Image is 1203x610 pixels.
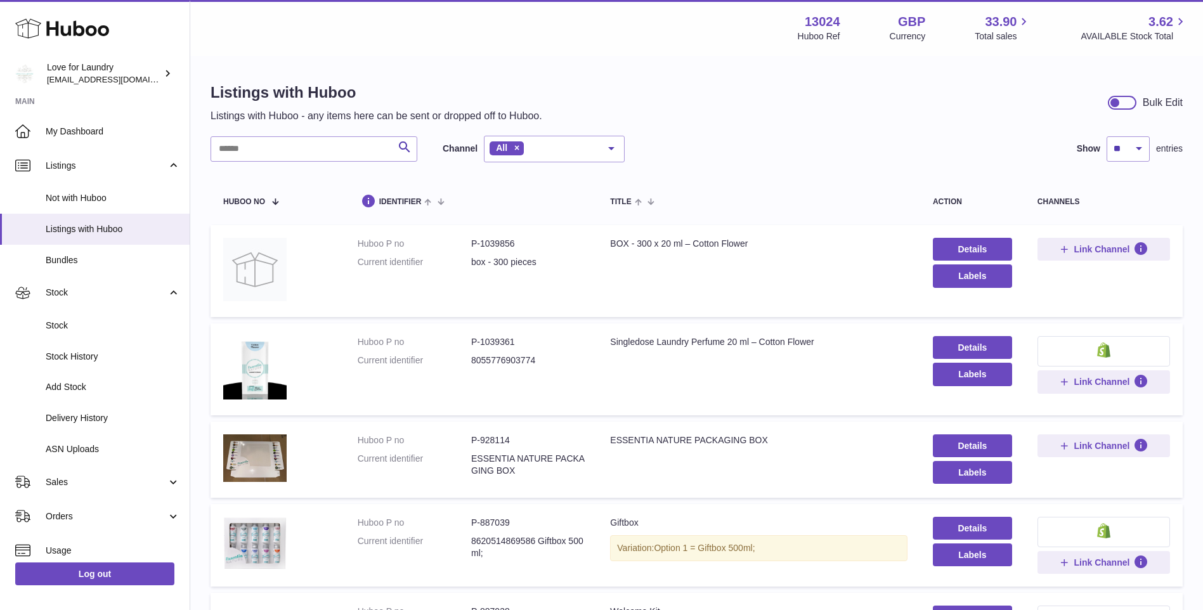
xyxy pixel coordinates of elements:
[358,434,471,446] dt: Huboo P no
[47,74,186,84] span: [EMAIL_ADDRESS][DOMAIN_NAME]
[1148,13,1173,30] span: 3.62
[933,336,1012,359] a: Details
[933,461,1012,484] button: Labels
[1074,376,1129,387] span: Link Channel
[358,517,471,529] dt: Huboo P no
[975,30,1031,42] span: Total sales
[610,434,907,446] div: ESSENTIA NATURE PACKAGING BOX
[471,354,585,367] dd: 8055776903774
[471,238,585,250] dd: P-1039856
[985,13,1017,30] span: 33.90
[933,198,1012,206] div: action
[358,256,471,268] dt: Current identifier
[890,30,926,42] div: Currency
[1037,551,1170,574] button: Link Channel
[1037,198,1170,206] div: channels
[358,453,471,477] dt: Current identifier
[15,64,34,83] img: info@loveforlaundry.co.uk
[358,336,471,348] dt: Huboo P no
[933,264,1012,287] button: Labels
[1074,243,1129,255] span: Link Channel
[211,82,542,103] h1: Listings with Huboo
[46,223,180,235] span: Listings with Huboo
[805,13,840,30] strong: 13024
[610,517,907,529] div: Giftbox
[358,238,471,250] dt: Huboo P no
[358,535,471,559] dt: Current identifier
[46,443,180,455] span: ASN Uploads
[46,381,180,393] span: Add Stock
[1074,557,1129,568] span: Link Channel
[975,13,1031,42] a: 33.90 Total sales
[610,198,631,206] span: title
[610,535,907,561] div: Variation:
[1156,143,1183,155] span: entries
[223,434,287,482] img: ESSENTIA NATURE PACKAGING BOX
[898,13,925,30] strong: GBP
[471,336,585,348] dd: P-1039361
[471,535,585,559] dd: 8620514869586 Giftbox 500ml;
[46,351,180,363] span: Stock History
[46,510,167,522] span: Orders
[1037,238,1170,261] button: Link Channel
[46,126,180,138] span: My Dashboard
[223,517,287,569] img: Giftbox
[1097,523,1110,538] img: shopify-small.png
[610,238,907,250] div: BOX - 300 x 20 ml – Cotton Flower
[46,287,167,299] span: Stock
[471,453,585,477] dd: ESSENTIA NATURE PACKAGING BOX
[933,238,1012,261] a: Details
[1143,96,1183,110] div: Bulk Edit
[1097,342,1110,358] img: shopify-small.png
[46,320,180,332] span: Stock
[223,336,287,399] img: Singledose Laundry Perfume 20 ml – Cotton Flower
[46,476,167,488] span: Sales
[211,109,542,123] p: Listings with Huboo - any items here can be sent or dropped off to Huboo.
[443,143,478,155] label: Channel
[1074,440,1129,451] span: Link Channel
[933,517,1012,540] a: Details
[610,336,907,348] div: Singledose Laundry Perfume 20 ml – Cotton Flower
[933,543,1012,566] button: Labels
[1037,434,1170,457] button: Link Channel
[46,412,180,424] span: Delivery History
[223,238,287,301] img: BOX - 300 x 20 ml – Cotton Flower
[798,30,840,42] div: Huboo Ref
[46,254,180,266] span: Bundles
[223,198,265,206] span: Huboo no
[933,434,1012,457] a: Details
[1077,143,1100,155] label: Show
[496,143,507,153] span: All
[471,517,585,529] dd: P-887039
[358,354,471,367] dt: Current identifier
[1037,370,1170,393] button: Link Channel
[654,543,755,553] span: Option 1 = Giftbox 500ml;
[933,363,1012,386] button: Labels
[471,434,585,446] dd: P-928114
[379,198,422,206] span: identifier
[46,192,180,204] span: Not with Huboo
[471,256,585,268] dd: box - 300 pieces
[46,160,167,172] span: Listings
[15,562,174,585] a: Log out
[47,62,161,86] div: Love for Laundry
[46,545,180,557] span: Usage
[1081,30,1188,42] span: AVAILABLE Stock Total
[1081,13,1188,42] a: 3.62 AVAILABLE Stock Total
